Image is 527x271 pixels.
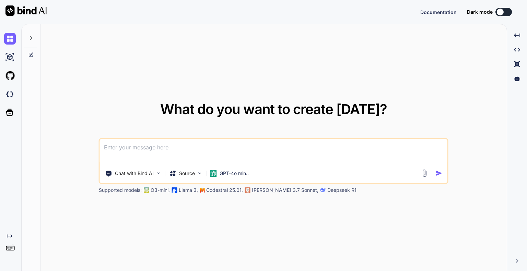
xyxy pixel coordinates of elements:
[252,187,318,194] p: [PERSON_NAME] 3.7 Sonnet,
[179,170,195,177] p: Source
[421,169,429,177] img: attachment
[160,101,387,118] span: What do you want to create [DATE]?
[4,70,16,82] img: githubLight
[420,9,457,16] button: Documentation
[197,170,203,176] img: Pick Models
[327,187,356,194] p: Deepseek R1
[99,187,142,194] p: Supported models:
[220,170,249,177] p: GPT-4o min..
[179,187,198,194] p: Llama 3,
[115,170,154,177] p: Chat with Bind AI
[4,51,16,63] img: ai-studio
[4,33,16,45] img: chat
[156,170,162,176] img: Pick Tools
[245,187,250,193] img: claude
[144,187,149,193] img: GPT-4
[5,5,47,16] img: Bind AI
[320,187,326,193] img: claude
[172,187,177,193] img: Llama2
[4,88,16,100] img: darkCloudIdeIcon
[467,9,493,15] span: Dark mode
[210,170,217,177] img: GPT-4o mini
[420,9,457,15] span: Documentation
[151,187,170,194] p: O3-mini,
[206,187,243,194] p: Codestral 25.01,
[200,188,205,193] img: Mistral-AI
[435,170,443,177] img: icon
